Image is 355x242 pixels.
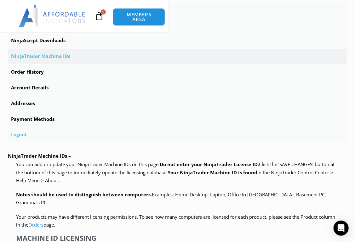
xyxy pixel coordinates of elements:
a: Orders [29,222,44,228]
span: 0 [101,9,106,14]
span: Click the ‘SAVE CHANGES’ button at the bottom of this page to immediately update the licensing da... [16,161,335,183]
div: Open Intercom Messenger [334,221,349,236]
span: Your products may have different licensing permissions. To see how many computers are licensed fo... [16,214,335,228]
a: 0 [85,7,113,25]
a: Account Details [8,80,347,95]
a: Logout [8,127,347,142]
a: User Manuals & Release Notes [8,18,347,33]
a: NinjaTrader Machine IDs [8,49,347,64]
strong: Your NinjaTrader Machine ID is found [168,169,258,176]
img: LogoAI | Affordable Indicators – NinjaTrader [19,5,86,27]
a: MEMBERS AREA [113,8,165,26]
b: NinjaTrader Machine IDs – [8,153,71,159]
strong: Notes should be used to distinguish between computers. [16,192,152,198]
a: Dashboard [8,2,347,17]
b: Do not enter your NinjaTrader License ID. [160,161,259,167]
nav: Account pages [8,2,347,143]
span: MEMBERS AREA [119,12,158,22]
span: You can add or update your NinjaTrader Machine IDs on this page. [16,161,160,167]
span: Examples: Home Desktop, Laptop, Office In [GEOGRAPHIC_DATA], Basement PC, Grandma’s PC. [16,192,326,206]
a: NinjaScript Downloads [8,33,347,48]
a: Payment Methods [8,112,347,127]
a: Order History [8,65,347,80]
a: Addresses [8,96,347,111]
